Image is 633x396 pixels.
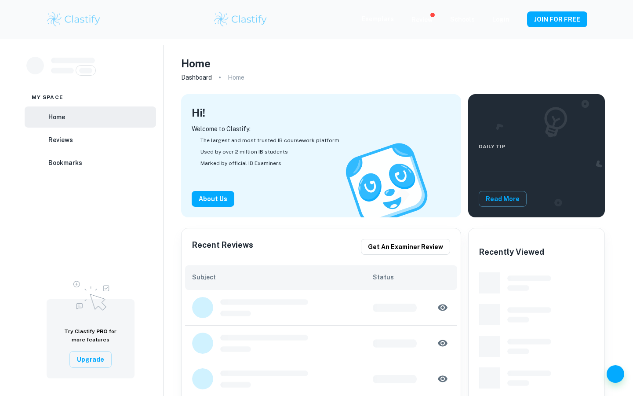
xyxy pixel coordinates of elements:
h4: Hi ! [192,105,205,121]
p: Home [228,73,244,82]
h4: Home [181,55,211,71]
h6: Recent Reviews [192,239,253,255]
button: About Us [192,191,234,207]
img: Clastify logo [213,11,269,28]
img: Clastify logo [46,11,102,28]
h6: Bookmarks [48,158,82,168]
h6: Status [373,272,450,282]
button: JOIN FOR FREE [527,11,587,27]
span: Daily Tip [479,143,527,150]
button: Read More [479,191,527,207]
button: Get an examiner review [361,239,450,255]
a: Dashboard [181,71,212,84]
h6: Try Clastify for more features [57,327,124,344]
span: Used by over 2 million IB students [200,148,288,156]
span: Marked by official IB Examiners [200,159,281,167]
span: PRO [96,328,108,334]
a: Reviews [25,129,156,150]
p: Review [411,15,433,25]
img: Upgrade to Pro [69,275,113,313]
a: Login [492,16,509,23]
a: Bookmarks [25,152,156,173]
a: Schools [450,16,475,23]
h6: Recently Viewed [479,246,544,258]
h6: Subject [192,272,373,282]
span: The largest and most trusted IB coursework platform [200,136,339,144]
a: Home [25,106,156,128]
h6: Home [48,112,65,122]
p: Welcome to Clastify: [192,124,451,134]
h6: Reviews [48,135,73,145]
span: My space [32,93,63,101]
button: Help and Feedback [607,365,624,383]
button: Upgrade [69,351,112,368]
p: Exemplars [362,14,394,24]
